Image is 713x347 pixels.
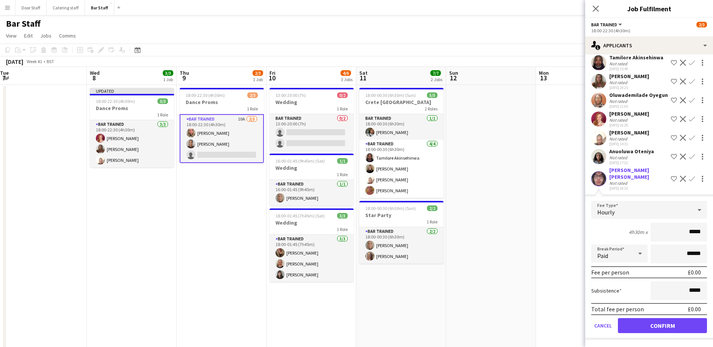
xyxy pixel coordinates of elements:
app-job-card: Updated18:00-22:30 (4h30m)3/3Dance Proms1 RoleBar trained3/318:00-22:30 (4h30m)[PERSON_NAME][PERS... [90,88,174,167]
a: Jobs [37,31,54,41]
h3: Star Party [359,212,444,219]
div: 1 Job [163,77,173,82]
span: 13:00-20:00 (7h) [276,92,306,98]
span: 11 [358,74,368,82]
div: 3 Jobs [341,77,353,82]
div: Not rated [609,180,629,186]
app-card-role: Bar trained2/218:00-00:30 (6h30m)[PERSON_NAME][PERSON_NAME] [359,227,444,264]
span: 12 [448,74,458,82]
div: Not rated [609,80,629,85]
span: 2 Roles [425,106,437,112]
div: Not rated [609,117,629,123]
span: Sun [449,69,458,76]
span: Sat [359,69,368,76]
div: Tamilore Akinsehinwa [609,54,663,61]
div: Updated [90,88,174,94]
div: [PERSON_NAME] [609,129,649,136]
h3: Wedding [269,219,354,226]
div: [DATE] 21:05 [609,104,668,109]
button: Catering staff [47,0,85,15]
h3: Wedding [269,164,354,171]
div: Applicants [585,36,713,54]
div: Oluwademilade Oyegun [609,92,668,98]
div: Not rated [609,136,629,142]
label: Subsistence [591,287,622,294]
div: Not rated [609,155,629,160]
div: [DATE] 15:49 [609,66,663,71]
span: Wed [90,69,100,76]
app-card-role: Bar trained0/213:00-20:00 (7h) [269,114,354,151]
div: [DATE] 16:29 [609,123,649,128]
app-job-card: 18:00-22:30 (4h30m)2/3Dance Proms1 RoleBar trained10A2/318:00-22:30 (4h30m)[PERSON_NAME][PERSON_N... [180,88,264,163]
div: [PERSON_NAME] [PERSON_NAME] [609,167,668,180]
span: 1 Role [337,172,348,177]
span: Thu [180,69,189,76]
span: Week 41 [25,59,44,64]
span: 10 [268,74,276,82]
span: 4/6 [341,70,351,76]
span: 16:00-01:45 (9h45m) (Sat) [276,158,325,164]
span: 18:00-22:30 (4h30m) [96,98,135,104]
app-card-role: Bar trained10A2/318:00-22:30 (4h30m)[PERSON_NAME][PERSON_NAME] [180,114,264,163]
a: View [3,31,20,41]
button: Bar trained [591,22,623,27]
app-card-role: Bar trained3/318:00-01:45 (7h45m)[PERSON_NAME][PERSON_NAME][PERSON_NAME] [269,235,354,282]
span: 8 [89,74,100,82]
span: 5/5 [427,92,437,98]
span: 18:00-01:45 (7h45m) (Sat) [276,213,325,219]
span: 9 [179,74,189,82]
span: 13 [538,74,549,82]
span: 2/3 [696,22,707,27]
span: 3/3 [337,213,348,219]
span: 2/2 [427,205,437,211]
div: BST [47,59,54,64]
div: £0.00 [688,269,701,276]
span: 2/3 [253,70,263,76]
h1: Bar Staff [6,18,41,29]
div: [DATE] 20:25 [609,85,649,90]
span: 3/3 [157,98,168,104]
div: £0.00 [688,305,701,313]
span: Comms [59,32,76,39]
span: Jobs [40,32,51,39]
div: [DATE] 14:31 [609,142,649,146]
button: Door Staff [15,0,47,15]
div: [PERSON_NAME] [609,110,649,117]
span: 3/3 [163,70,173,76]
span: 1 Role [337,226,348,232]
div: [DATE] 17:21 [609,160,654,165]
div: Fee per person [591,269,629,276]
app-job-card: 16:00-01:45 (9h45m) (Sat)1/1Wedding1 RoleBar trained1/116:00-01:45 (9h45m)[PERSON_NAME] [269,154,354,205]
div: Not rated [609,61,629,66]
span: 2/3 [247,92,258,98]
app-card-role: Bar trained1/116:00-01:45 (9h45m)[PERSON_NAME] [269,180,354,205]
app-job-card: 18:00-00:30 (6h30m) (Sun)5/5Crete [GEOGRAPHIC_DATA]2 RolesBar trained1/118:00-00:30 (6h30m)[PERSO... [359,88,444,198]
h3: Job Fulfilment [585,4,713,14]
app-card-role: Bar trained1/118:00-00:30 (6h30m)[PERSON_NAME] [359,114,444,140]
div: 18:00-22:30 (4h30m) [591,28,707,33]
span: Mon [539,69,549,76]
span: Bar trained [591,22,617,27]
app-job-card: 13:00-20:00 (7h)0/2Wedding1 RoleBar trained0/213:00-20:00 (7h) [269,88,354,151]
div: 18:00-00:30 (6h30m) (Sun)2/2Star Party1 RoleBar trained2/218:00-00:30 (6h30m)[PERSON_NAME][PERSON... [359,201,444,264]
span: Hourly [597,208,615,216]
span: 1 Role [337,106,348,112]
span: 1/1 [337,158,348,164]
span: 18:00-00:30 (6h30m) (Sun) [365,205,416,211]
div: Not rated [609,98,629,104]
button: Bar Staff [85,0,114,15]
button: Confirm [618,318,707,333]
div: [DATE] [6,58,23,65]
span: 1 Role [427,219,437,225]
span: 18:00-00:30 (6h30m) (Sun) [365,92,416,98]
div: Total fee per person [591,305,644,313]
div: [PERSON_NAME] [609,73,649,80]
app-card-role: Bar trained4/418:00-00:30 (6h30m)Tamilore Akinsehinwa[PERSON_NAME][PERSON_NAME][PERSON_NAME] [359,140,444,198]
app-job-card: 18:00-01:45 (7h45m) (Sat)3/3Wedding1 RoleBar trained3/318:00-01:45 (7h45m)[PERSON_NAME][PERSON_NA... [269,208,354,282]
